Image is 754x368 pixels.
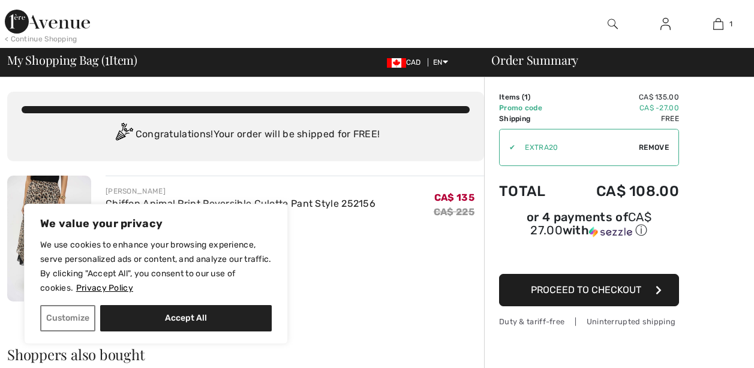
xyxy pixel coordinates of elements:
[434,192,474,203] span: CA$ 135
[499,212,679,239] div: or 4 payments of with
[5,34,77,44] div: < Continue Shopping
[106,198,376,209] a: Chiffon Animal Print Reversible Culotte Pant Style 252156
[106,186,376,197] div: [PERSON_NAME]
[729,19,732,29] span: 1
[22,123,470,147] div: Congratulations! Your order will be shipped for FREE!
[651,17,680,32] a: Sign In
[387,58,426,67] span: CAD
[499,113,564,124] td: Shipping
[499,274,679,306] button: Proceed to Checkout
[433,58,448,67] span: EN
[40,216,272,231] p: We value your privacy
[677,332,742,362] iframe: Opens a widget where you can find more information
[40,305,95,331] button: Customize
[499,243,679,270] iframe: PayPal-paypal
[434,206,474,218] s: CA$ 225
[499,316,679,327] div: Duty & tariff-free | Uninterrupted shipping
[692,17,744,31] a: 1
[524,93,528,101] span: 1
[105,51,109,67] span: 1
[531,284,641,295] span: Proceed to Checkout
[639,142,669,153] span: Remove
[112,123,136,147] img: Congratulation2.svg
[387,58,406,68] img: Canadian Dollar
[589,227,632,237] img: Sezzle
[40,238,272,295] p: We use cookies to enhance your browsing experience, serve personalized ads or content, and analyz...
[660,17,671,31] img: My Info
[564,102,679,113] td: CA$ -27.00
[530,210,651,237] span: CA$ 27.00
[564,113,679,124] td: Free
[500,142,515,153] div: ✔
[499,171,564,212] td: Total
[100,305,272,331] button: Accept All
[499,92,564,102] td: Items ( )
[713,17,723,31] img: My Bag
[7,347,484,361] h2: Shoppers also bought
[499,212,679,243] div: or 4 payments ofCA$ 27.00withSezzle Click to learn more about Sezzle
[24,204,288,344] div: We value your privacy
[7,54,137,66] span: My Shopping Bag ( Item)
[564,92,679,102] td: CA$ 135.00
[564,171,679,212] td: CA$ 108.00
[7,176,91,301] img: Chiffon Animal Print Reversible Culotte Pant Style 252156
[515,129,639,165] input: Promo code
[499,102,564,113] td: Promo code
[477,54,747,66] div: Order Summary
[608,17,618,31] img: search the website
[5,10,90,34] img: 1ère Avenue
[76,282,134,294] a: Privacy Policy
